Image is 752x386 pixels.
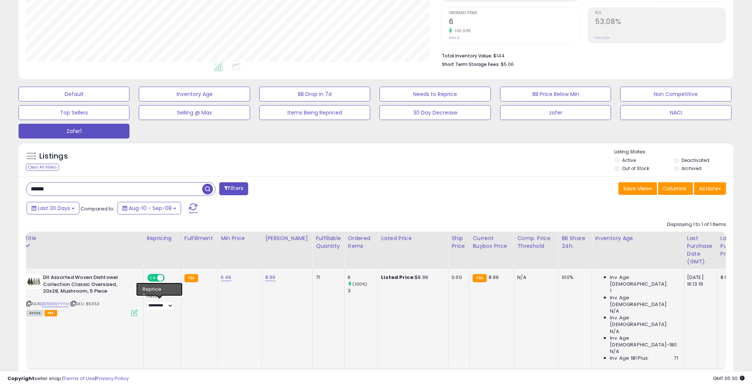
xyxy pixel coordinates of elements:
[449,11,579,15] span: Ordered Items
[139,87,250,102] button: Inventory Age
[147,234,178,242] div: Repricing
[184,274,198,282] small: FBA
[615,149,733,156] p: Listing States:
[451,274,464,281] div: 0.00
[380,87,490,102] button: Needs to Reprice
[96,375,129,382] a: Privacy Policy
[451,234,466,250] div: Ship Price
[595,11,726,15] span: ROI
[381,274,415,281] b: Listed Price:
[618,182,657,195] button: Save View
[38,204,70,212] span: Last 30 Days
[620,105,731,120] button: NACI
[489,274,499,281] span: 8.99
[667,221,726,228] div: Displaying 1 to 1 of 1 items
[442,61,500,67] b: Short Term Storage Fees:
[118,202,181,214] button: Aug-10 - Sep-08
[500,105,611,120] button: zafer
[620,87,731,102] button: Non Competitive
[348,274,378,281] div: 6
[610,335,678,348] span: Inv. Age [DEMOGRAPHIC_DATA]-180:
[658,182,693,195] button: Columns
[26,274,41,289] img: 417tbAAkoBL._SL40_.jpg
[19,105,129,120] button: Top Sellers
[19,87,129,102] button: Default
[713,375,745,382] span: 2025-10-10 05:30 GMT
[219,182,248,195] button: Filters
[610,274,678,287] span: Inv. Age [DEMOGRAPHIC_DATA]:
[501,61,514,68] span: $5.06
[259,105,370,120] button: Items Being Repriced
[623,165,650,172] label: Out of Stock
[682,157,709,163] label: Deactivated
[316,234,341,250] div: Fulfillable Quantity
[610,328,619,335] span: N/A
[473,234,511,250] div: Current Buybox Price
[380,105,490,120] button: 30 Day Decrease
[452,28,471,34] small: 100.00%
[381,234,445,242] div: Listed Price
[381,274,443,281] div: $8.99
[7,375,129,382] div: seller snap | |
[473,274,486,282] small: FBA
[139,105,250,120] button: Selling @ Max
[221,274,231,281] a: 6.49
[442,53,492,59] b: Total Inventory Value:
[720,234,748,258] div: Last Purchase Price
[221,234,259,242] div: Min Price
[316,274,339,281] div: 71
[517,234,555,250] div: Comp. Price Threshold
[517,274,553,281] div: N/A
[687,234,714,266] div: Last Purchase Date (GMT)
[449,36,459,40] small: Prev: 3
[595,17,726,27] h2: 53.08%
[610,308,619,315] span: N/A
[19,124,129,139] button: Zafer1
[595,36,610,40] small: Prev: N/A
[259,87,370,102] button: BB Drop in 7d
[265,234,309,242] div: [PERSON_NAME]
[26,310,43,316] span: All listings currently available for purchase on Amazon
[70,301,99,307] span: | SKU: 85353
[7,375,35,382] strong: Copyright
[164,275,175,281] span: OFF
[562,274,586,281] div: 100%
[43,274,133,297] b: DII Assorted Woven Dishtowel Collection Classic Oversized, 20x28, Mushroom, 5 Piece
[610,355,649,362] span: Inv. Age 181 Plus:
[694,182,726,195] button: Actions
[147,294,175,310] div: Preset:
[720,274,745,281] div: 8.99
[562,234,589,250] div: BB Share 24h.
[184,234,214,242] div: Fulfillment
[45,310,57,316] span: FBA
[348,287,378,294] div: 3
[442,51,720,60] li: $144
[348,234,375,250] div: Ordered Items
[39,151,68,162] h5: Listings
[27,202,79,214] button: Last 30 Days
[147,286,175,292] div: Amazon AI *
[610,295,678,308] span: Inv. Age [DEMOGRAPHIC_DATA]:
[595,234,680,242] div: Inventory Age
[663,185,686,192] span: Columns
[674,355,678,362] span: 71
[500,87,611,102] button: BB Price Below Min
[26,164,59,171] div: Clear All Filters
[129,204,172,212] span: Aug-10 - Sep-08
[265,274,276,281] a: 8.99
[42,301,69,307] a: B09KX9YYYH
[610,315,678,328] span: Inv. Age [DEMOGRAPHIC_DATA]:
[63,375,95,382] a: Terms of Use
[449,17,579,27] h2: 6
[623,157,636,163] label: Active
[352,281,367,287] small: (100%)
[81,205,115,212] span: Compared to:
[687,274,712,287] div: [DATE] 16:13:19
[682,165,702,172] label: Archived
[610,287,611,294] span: 1
[148,275,157,281] span: ON
[26,274,138,315] div: ASIN:
[610,348,619,355] span: N/A
[24,234,140,242] div: Title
